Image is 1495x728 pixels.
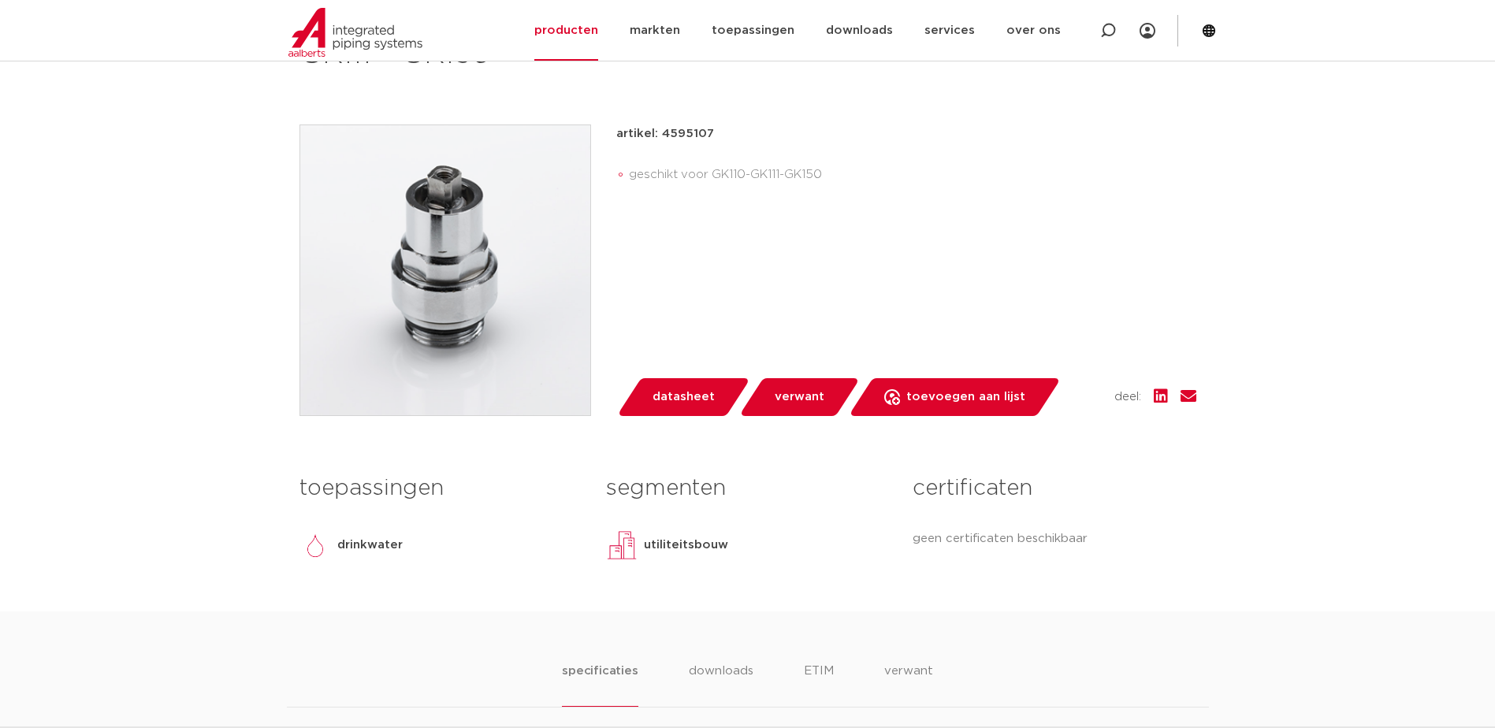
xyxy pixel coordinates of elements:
a: verwant [738,378,860,416]
span: verwant [775,384,824,410]
p: artikel: 4595107 [616,124,714,143]
li: downloads [689,662,753,707]
span: datasheet [653,384,715,410]
img: drinkwater [299,529,331,561]
span: toevoegen aan lijst [906,384,1025,410]
h3: toepassingen [299,473,582,504]
li: specificaties [562,662,638,707]
a: datasheet [616,378,750,416]
img: utiliteitsbouw [606,529,638,561]
p: utiliteitsbouw [644,536,728,555]
li: verwant [884,662,933,707]
p: drinkwater [337,536,403,555]
h3: segmenten [606,473,889,504]
img: Product Image for VSH bovendeel voor gevelkraan GK110 - GK111 - GK150 [300,125,590,415]
p: geen certificaten beschikbaar [913,529,1196,548]
li: ETIM [804,662,834,707]
li: geschikt voor GK110-GK111-GK150 [629,162,1196,188]
h3: certificaten [913,473,1196,504]
span: deel: [1114,388,1141,407]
